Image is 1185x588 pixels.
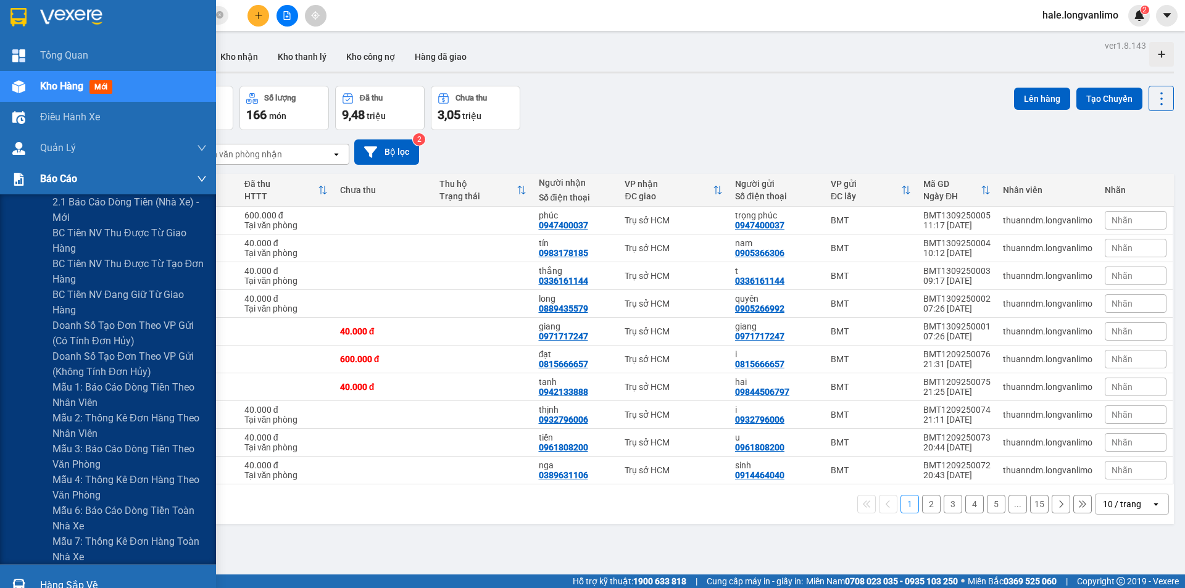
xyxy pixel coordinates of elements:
[216,11,223,19] span: close-circle
[923,442,991,452] div: 20:44 [DATE]
[831,191,901,201] div: ĐC lấy
[625,191,712,201] div: ĐC giao
[625,299,722,308] div: Trụ sở HCM
[239,86,329,130] button: Số lượng166món
[340,382,427,392] div: 40.000 đ
[923,248,991,258] div: 10:12 [DATE]
[1008,495,1027,513] button: ...
[264,94,296,102] div: Số lượng
[52,534,207,565] span: Mẫu 7: Thống kê đơn hàng toàn nhà xe
[625,354,722,364] div: Trụ sở HCM
[923,331,991,341] div: 07:26 [DATE]
[831,410,911,420] div: BMT
[831,215,911,225] div: BMT
[244,220,328,230] div: Tại văn phòng
[52,349,207,379] span: Doanh số tạo đơn theo VP gửi (không tính đơn hủy)
[197,143,207,153] span: down
[539,460,613,470] div: nga
[197,174,207,184] span: down
[244,470,328,480] div: Tại văn phòng
[340,185,427,195] div: Chưa thu
[52,410,207,441] span: Mẫu 2: Thống kê đơn hàng theo nhân viên
[922,495,941,513] button: 2
[311,11,320,20] span: aim
[539,331,588,341] div: 0971717247
[1030,495,1049,513] button: 15
[244,433,328,442] div: 40.000 đ
[831,299,911,308] div: BMT
[269,111,286,121] span: món
[340,326,427,336] div: 40.000 đ
[633,576,686,586] strong: 1900 633 818
[735,238,818,248] div: nam
[735,248,784,258] div: 0905366306
[1003,410,1092,420] div: thuanndm.longvanlimo
[1112,465,1133,475] span: Nhãn
[40,171,77,186] span: Báo cáo
[244,294,328,304] div: 40.000 đ
[413,133,425,146] sup: 2
[965,495,984,513] button: 4
[1112,271,1133,281] span: Nhãn
[439,179,517,189] div: Thu hộ
[1003,243,1092,253] div: thuanndm.longvanlimo
[1112,243,1133,253] span: Nhãn
[735,460,818,470] div: sinh
[52,503,207,534] span: Mẫu 6: Báo cáo dòng tiền toàn nhà xe
[900,495,919,513] button: 1
[433,174,533,207] th: Toggle SortBy
[735,191,818,201] div: Số điện thoại
[923,433,991,442] div: BMT1209250073
[12,80,25,93] img: warehouse-icon
[923,387,991,397] div: 21:25 [DATE]
[831,271,911,281] div: BMT
[1003,382,1092,392] div: thuanndm.longvanlimo
[696,574,697,588] span: |
[12,111,25,124] img: warehouse-icon
[539,276,588,286] div: 0336161144
[539,178,613,188] div: Người nhận
[335,86,425,130] button: Đã thu9,48 triệu
[735,470,784,480] div: 0914464040
[923,470,991,480] div: 20:43 [DATE]
[244,415,328,424] div: Tại văn phòng
[831,437,911,447] div: BMT
[539,294,613,304] div: long
[735,331,784,341] div: 0971717247
[735,387,789,397] div: 09844506797
[539,387,588,397] div: 0942133888
[52,379,207,410] span: Mẫu 1: Báo cáo dòng tiền theo nhân viên
[268,42,336,72] button: Kho thanh lý
[244,238,328,248] div: 40.000 đ
[354,139,419,165] button: Bộ lọc
[247,5,269,27] button: plus
[923,321,991,331] div: BMT1309250001
[1112,299,1133,308] span: Nhãn
[1003,215,1092,225] div: thuanndm.longvanlimo
[1066,574,1068,588] span: |
[735,359,784,369] div: 0815666657
[1003,354,1092,364] div: thuanndm.longvanlimo
[197,148,282,160] div: Chọn văn phòng nhận
[10,8,27,27] img: logo-vxr
[1149,42,1174,67] div: Tạo kho hàng mới
[539,210,613,220] div: phúc
[1003,437,1092,447] div: thuanndm.longvanlimo
[210,42,268,72] button: Kho nhận
[625,215,722,225] div: Trụ sở HCM
[52,225,207,256] span: BC Tiền NV thu được từ giao hàng
[961,579,965,584] span: ⚪️
[1112,437,1133,447] span: Nhãn
[923,276,991,286] div: 09:17 [DATE]
[539,321,613,331] div: giang
[831,179,901,189] div: VP gửi
[1003,185,1092,195] div: Nhân viên
[244,304,328,313] div: Tại văn phòng
[1112,354,1133,364] span: Nhãn
[1004,576,1057,586] strong: 0369 525 060
[1151,499,1161,509] svg: open
[539,193,613,202] div: Số điện thoại
[12,173,25,186] img: solution-icon
[539,349,613,359] div: đạt
[831,382,911,392] div: BMT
